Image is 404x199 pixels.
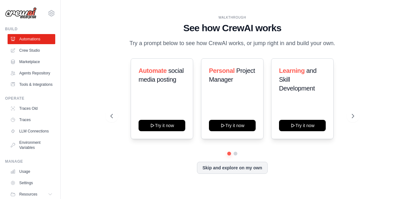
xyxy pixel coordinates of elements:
[8,126,55,136] a: LLM Connections
[8,57,55,67] a: Marketplace
[8,178,55,188] a: Settings
[5,26,55,32] div: Build
[279,67,317,92] span: and Skill Development
[5,96,55,101] div: Operate
[139,67,167,74] span: Automate
[197,162,267,174] button: Skip and explore on my own
[8,45,55,56] a: Crew Studio
[209,67,255,83] span: Project Manager
[209,120,256,131] button: Try it now
[8,167,55,177] a: Usage
[8,103,55,114] a: Traces Old
[8,138,55,153] a: Environment Variables
[126,39,338,48] p: Try a prompt below to see how CrewAI works, or jump right in and build your own.
[110,15,354,20] div: WALKTHROUGH
[8,68,55,78] a: Agents Repository
[5,7,37,19] img: Logo
[5,159,55,164] div: Manage
[110,22,354,34] h1: See how CrewAI works
[8,34,55,44] a: Automations
[8,115,55,125] a: Traces
[279,67,305,74] span: Learning
[8,79,55,90] a: Tools & Integrations
[19,192,37,197] span: Resources
[279,120,326,131] button: Try it now
[139,67,184,83] span: social media posting
[139,120,185,131] button: Try it now
[209,67,235,74] span: Personal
